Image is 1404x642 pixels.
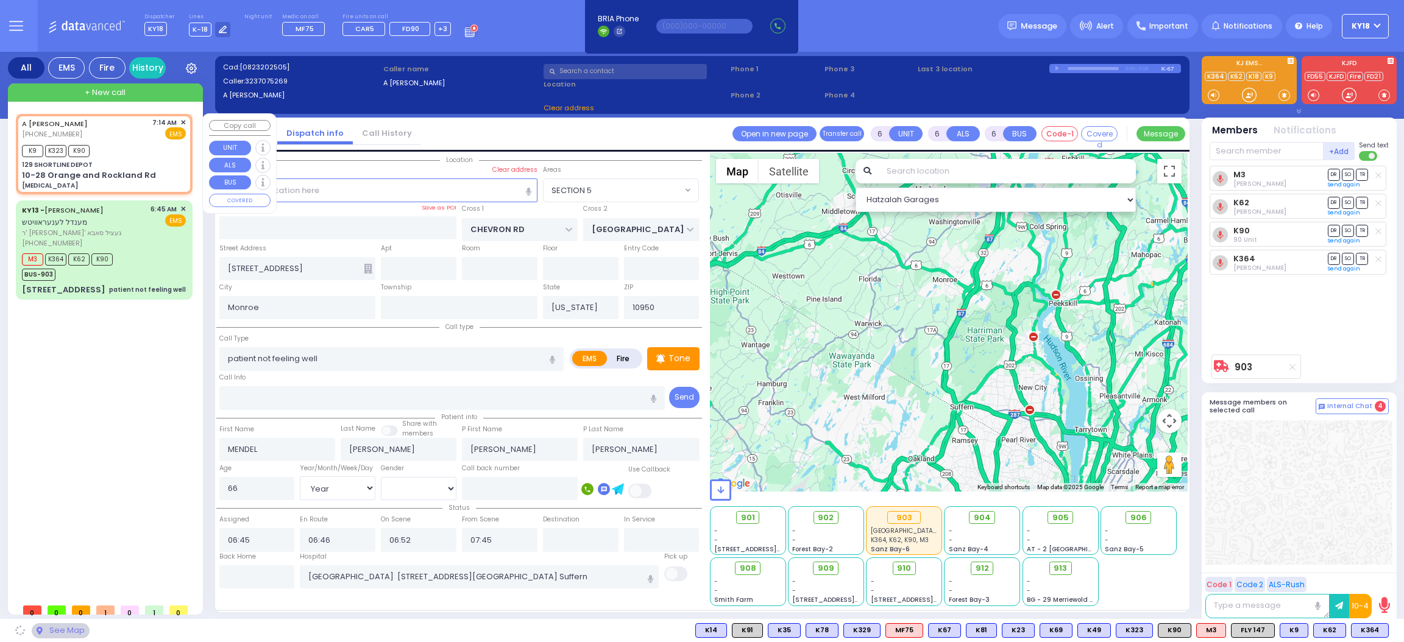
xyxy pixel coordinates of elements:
button: Internal Chat 4 [1316,398,1389,414]
span: [PHONE_NUMBER] [22,238,82,248]
button: +Add [1324,142,1355,160]
button: Map camera controls [1157,409,1182,433]
a: Send again [1328,237,1360,244]
label: Call back number [462,464,520,473]
label: ZIP [624,283,633,292]
div: K91 [732,623,763,638]
label: Apt [381,244,392,253]
label: EMS [572,351,608,366]
span: Chananya Indig [1233,179,1286,188]
label: Last Name [341,424,375,434]
span: Yoel Friedrich [1233,207,1286,216]
div: MF75 [885,623,923,638]
span: 90 Unit [1233,235,1257,244]
span: - [1027,535,1030,545]
label: Age [219,464,232,473]
a: M3 [1233,170,1246,179]
span: [PHONE_NUMBER] [22,129,82,139]
button: Transfer call [820,126,864,141]
button: Toggle fullscreen view [1157,159,1182,183]
button: Send [669,387,700,408]
div: K81 [966,623,997,638]
div: [MEDICAL_DATA] [22,181,78,190]
div: BLS [1116,623,1153,638]
span: K323 [45,145,66,157]
a: History [129,57,166,79]
span: DR [1328,197,1340,208]
label: Cross 2 [583,204,608,214]
div: K23 [1002,623,1035,638]
a: 903 [1235,362,1252,372]
span: Alert [1096,21,1114,32]
span: Patient info [435,412,483,422]
span: - [792,577,796,586]
label: Call Info [219,373,246,383]
button: BUS [209,175,251,190]
div: BLS [1313,623,1346,638]
label: Caller name [383,64,540,74]
span: Important [1149,21,1188,32]
span: 910 [897,562,911,574]
label: KJ EMS... [1202,60,1297,69]
span: K62 [68,253,90,266]
span: BG - 29 Merriewold S. [1027,595,1095,604]
span: Help [1306,21,1323,32]
span: Forest Bay-3 [949,595,990,604]
label: Hospital [300,552,327,562]
img: message.svg [1007,21,1016,30]
span: SO [1342,225,1354,236]
span: Getzel Leonorovitz [1233,263,1286,272]
a: Send again [1328,181,1360,188]
span: K364 [45,253,66,266]
span: TR [1356,169,1368,180]
span: ✕ [180,204,186,214]
span: 3237075269 [245,76,288,86]
div: BLS [768,623,801,638]
span: Phone 2 [731,90,820,101]
span: - [1027,577,1030,586]
span: 0 [169,605,188,615]
div: BLS [1351,623,1389,638]
div: 10-28 Orange and Rockland Rd [22,169,156,182]
div: 129 SHORTLINE DEPOT [22,160,93,169]
span: - [871,586,874,595]
span: 902 [818,512,834,524]
span: - [1105,526,1108,535]
span: SECTION 5 [544,179,682,201]
span: TR [1356,197,1368,208]
button: ALS-Rush [1267,577,1306,592]
span: EMS [165,127,186,139]
input: Search member [1210,142,1324,160]
span: - [714,577,718,586]
button: Code 2 [1235,577,1265,592]
div: FLY 147 [1231,623,1275,638]
label: Medic on call [282,13,328,21]
button: Members [1212,124,1258,138]
button: Show street map [716,159,759,183]
label: Clear address [492,165,537,175]
label: In Service [624,515,655,524]
button: 10-4 [1349,594,1372,618]
a: KJFD [1327,72,1346,81]
a: Open this area in Google Maps (opens a new window) [713,476,753,492]
label: Township [381,283,411,292]
button: UNIT [889,126,923,141]
label: First Name [219,425,254,434]
span: Phone 1 [731,64,820,74]
span: KY13 - [22,205,44,215]
span: CAR5 [355,24,374,34]
img: Google [713,476,753,492]
button: ALS [209,158,251,172]
span: Phone 4 [824,90,914,101]
span: TR [1356,253,1368,264]
button: Covered [1081,126,1118,141]
a: K90 [1233,226,1250,235]
span: 912 [976,562,989,574]
a: A [PERSON_NAME] [22,119,88,129]
div: K62 [1313,623,1346,638]
span: - [792,535,796,545]
label: Room [462,244,480,253]
label: Entry Code [624,244,659,253]
span: K9 [22,145,43,157]
span: - [949,535,952,545]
